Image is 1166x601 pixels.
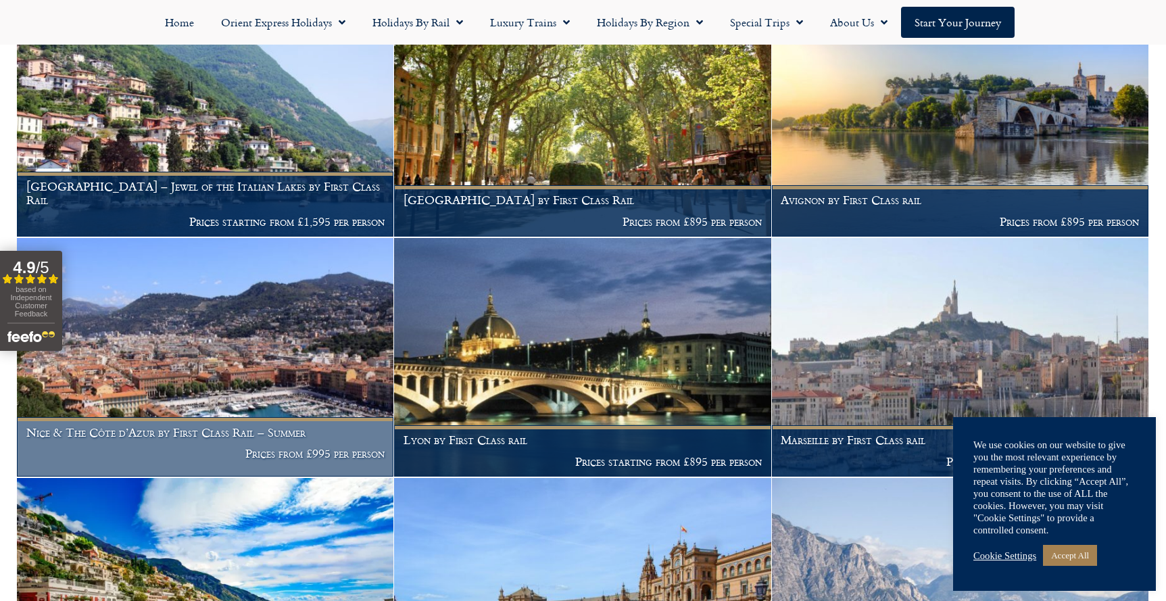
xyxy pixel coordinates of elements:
p: Prices from £995 per person [26,447,385,460]
a: Nice & The Côte d’Azur by First Class Rail – Summer Prices from £995 per person [17,238,394,477]
p: Prices from £895 per person [404,215,762,229]
a: Lyon by First Class rail Prices starting from £895 per person [394,238,771,477]
h1: Nice & The Côte d’Azur by First Class Rail – Summer [26,426,385,439]
h1: [GEOGRAPHIC_DATA] by First Class Rail [404,193,762,207]
p: Prices starting from £1,595 per person [26,215,385,229]
p: Prices from £895 per person [781,215,1139,229]
h1: [GEOGRAPHIC_DATA] – Jewel of the Italian Lakes by First Class Rail [26,180,385,206]
a: Special Trips [716,7,817,38]
a: Marseille by First Class rail Prices starting from £1195 per person [772,238,1149,477]
a: About Us [817,7,901,38]
a: Luxury Trains [477,7,583,38]
a: Accept All [1043,545,1097,566]
a: Start your Journey [901,7,1015,38]
p: Prices starting from £895 per person [404,455,762,468]
a: Holidays by Rail [359,7,477,38]
a: Cookie Settings [973,550,1036,562]
a: Home [151,7,208,38]
p: Prices starting from £1195 per person [781,455,1139,468]
h1: Avignon by First Class rail [781,193,1139,207]
h1: Marseille by First Class rail [781,433,1139,447]
h1: Lyon by First Class rail [404,433,762,447]
a: Holidays by Region [583,7,716,38]
nav: Menu [7,7,1159,38]
div: We use cookies on our website to give you the most relevant experience by remembering your prefer... [973,439,1136,536]
a: Orient Express Holidays [208,7,359,38]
